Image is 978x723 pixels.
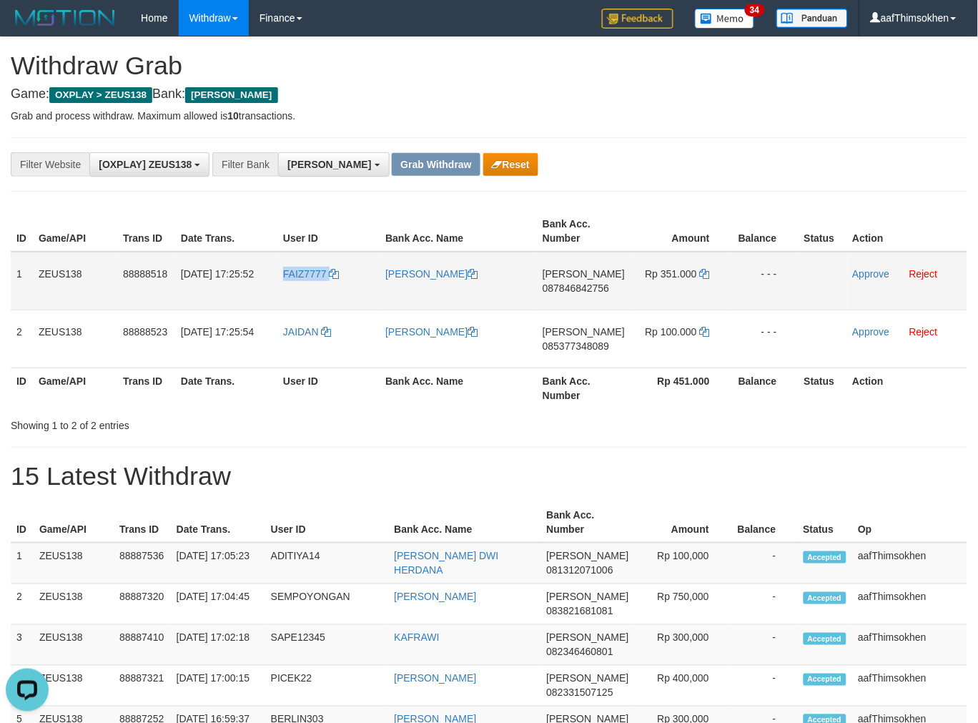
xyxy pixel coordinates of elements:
[265,584,389,625] td: SEMPOYONGAN
[283,268,340,280] a: FAIZ7777
[34,666,114,707] td: ZEUS138
[731,252,799,310] td: - - -
[394,673,476,684] a: [PERSON_NAME]
[731,368,799,408] th: Balance
[212,152,278,177] div: Filter Bank
[114,543,171,584] td: 88887536
[547,673,629,684] span: [PERSON_NAME]
[11,310,33,368] td: 2
[541,502,635,543] th: Bank Acc. Number
[185,87,277,103] span: [PERSON_NAME]
[89,152,209,177] button: [OXPLAY] ZEUS138
[804,674,846,686] span: Accepted
[385,268,478,280] a: [PERSON_NAME]
[745,4,764,16] span: 34
[11,87,967,102] h4: Game: Bank:
[847,368,967,408] th: Action
[635,502,731,543] th: Amount
[547,606,613,617] span: Copy 083821681081 to clipboard
[277,368,380,408] th: User ID
[277,211,380,252] th: User ID
[283,326,319,338] span: JAIDAN
[11,543,34,584] td: 1
[265,625,389,666] td: SAPE12345
[33,211,117,252] th: Game/API
[11,211,33,252] th: ID
[33,310,117,368] td: ZEUS138
[635,543,731,584] td: Rp 100,000
[646,326,697,338] span: Rp 100.000
[11,109,967,123] p: Grab and process withdraw. Maximum allowed is transactions.
[547,551,629,562] span: [PERSON_NAME]
[804,551,846,564] span: Accepted
[34,584,114,625] td: ZEUS138
[34,502,114,543] th: Game/API
[34,543,114,584] td: ZEUS138
[700,326,710,338] a: Copy 100000 to clipboard
[171,625,265,666] td: [DATE] 17:02:18
[181,326,254,338] span: [DATE] 17:25:54
[34,625,114,666] td: ZEUS138
[11,584,34,625] td: 2
[483,153,538,176] button: Reset
[537,368,631,408] th: Bank Acc. Number
[695,9,755,29] img: Button%20Memo.svg
[117,211,175,252] th: Trans ID
[853,268,890,280] a: Approve
[799,211,847,252] th: Status
[283,268,327,280] span: FAIZ7777
[6,6,49,49] button: Open LiveChat chat widget
[114,625,171,666] td: 88887410
[731,310,799,368] td: - - -
[265,666,389,707] td: PICEK22
[181,268,254,280] span: [DATE] 17:25:52
[175,368,277,408] th: Date Trans.
[11,7,119,29] img: MOTION_logo.png
[171,666,265,707] td: [DATE] 17:00:15
[123,326,167,338] span: 88888523
[847,211,967,252] th: Action
[11,51,967,80] h1: Withdraw Grab
[731,625,798,666] td: -
[49,87,152,103] span: OXPLAY > ZEUS138
[380,211,537,252] th: Bank Acc. Name
[776,9,848,28] img: panduan.png
[392,153,480,176] button: Grab Withdraw
[731,502,798,543] th: Balance
[731,584,798,625] td: -
[543,326,625,338] span: [PERSON_NAME]
[278,152,389,177] button: [PERSON_NAME]
[804,633,846,645] span: Accepted
[547,565,613,576] span: Copy 081312071006 to clipboard
[700,268,710,280] a: Copy 351000 to clipboard
[852,666,967,707] td: aafThimsokhen
[11,502,34,543] th: ID
[11,252,33,310] td: 1
[731,211,799,252] th: Balance
[731,543,798,584] td: -
[909,268,938,280] a: Reject
[635,584,731,625] td: Rp 750,000
[853,326,890,338] a: Approve
[171,502,265,543] th: Date Trans.
[543,282,609,294] span: Copy 087846842756 to clipboard
[114,584,171,625] td: 88887320
[852,543,967,584] td: aafThimsokhen
[602,9,673,29] img: Feedback.jpg
[11,625,34,666] td: 3
[227,110,239,122] strong: 10
[380,368,537,408] th: Bank Acc. Name
[11,413,397,433] div: Showing 1 to 2 of 2 entries
[543,268,625,280] span: [PERSON_NAME]
[852,502,967,543] th: Op
[798,502,853,543] th: Status
[631,368,731,408] th: Rp 451.000
[731,666,798,707] td: -
[394,591,476,603] a: [PERSON_NAME]
[33,368,117,408] th: Game/API
[852,625,967,666] td: aafThimsokhen
[175,211,277,252] th: Date Trans.
[909,326,938,338] a: Reject
[804,592,846,604] span: Accepted
[11,152,89,177] div: Filter Website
